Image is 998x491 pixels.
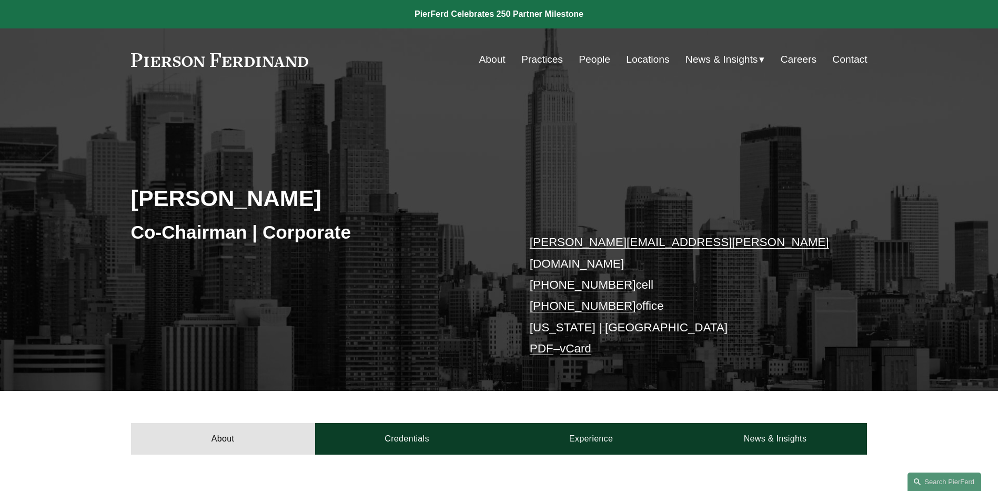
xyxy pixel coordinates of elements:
[683,423,867,455] a: News & Insights
[479,50,506,70] a: About
[686,50,765,70] a: folder dropdown
[530,235,829,270] a: [PERSON_NAME][EMAIL_ADDRESS][PERSON_NAME][DOMAIN_NAME]
[521,50,563,70] a: Practices
[530,232,836,359] p: cell office [US_STATE] | [GEOGRAPHIC_DATA] –
[131,423,315,455] a: About
[131,184,499,212] h2: [PERSON_NAME]
[832,50,867,70] a: Contact
[908,473,981,491] a: Search this site
[530,342,553,355] a: PDF
[579,50,610,70] a: People
[131,221,499,244] h3: Co-Chairman | Corporate
[315,423,499,455] a: Credentials
[686,51,758,69] span: News & Insights
[530,299,636,312] a: [PHONE_NUMBER]
[626,50,669,70] a: Locations
[499,423,683,455] a: Experience
[781,50,816,70] a: Careers
[560,342,591,355] a: vCard
[530,278,636,291] a: [PHONE_NUMBER]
